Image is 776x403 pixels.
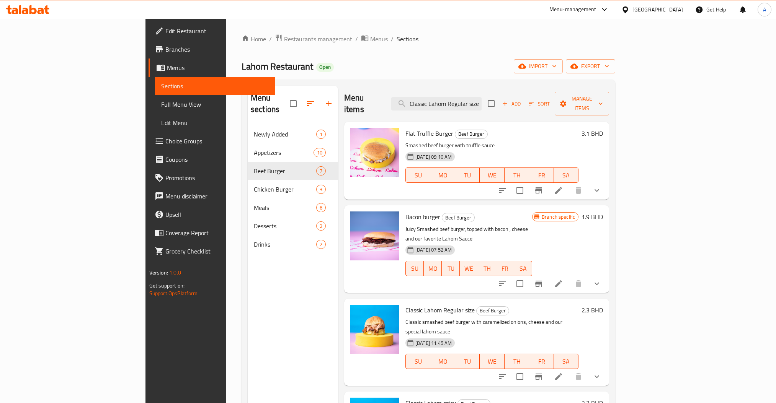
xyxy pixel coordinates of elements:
[149,288,198,298] a: Support.OpsPlatform
[412,340,455,347] span: [DATE] 11:45 AM
[477,306,509,315] span: Beef Burger
[433,356,452,367] span: MO
[165,247,269,256] span: Grocery Checklist
[149,281,185,291] span: Get support on:
[433,170,452,181] span: MO
[527,98,552,110] button: Sort
[409,263,421,274] span: SU
[529,275,548,293] button: Branch-specific-item
[149,132,275,150] a: Choice Groups
[317,167,325,175] span: 7
[370,34,388,44] span: Menus
[405,211,440,223] span: Bacon burger
[155,95,275,114] a: Full Menu View
[458,356,477,367] span: TU
[582,305,603,315] h6: 2.3 BHD
[549,5,596,14] div: Menu-management
[169,268,181,278] span: 1.0.0
[463,263,475,274] span: WE
[405,167,430,183] button: SU
[582,128,603,139] h6: 3.1 BHD
[412,153,455,161] span: [DATE] 09:10 AM
[539,213,578,221] span: Branch specific
[355,34,358,44] li: /
[554,372,563,381] a: Edit menu item
[442,213,475,222] div: Beef Burger
[316,240,326,249] div: items
[248,162,338,180] div: Beef Burger7
[254,240,316,249] span: Drinks
[254,166,316,175] span: Beef Burger
[554,279,563,288] a: Edit menu item
[149,187,275,205] a: Menu disclaimer
[350,305,399,354] img: Classic Lahom Regular size
[512,182,528,198] span: Select to update
[514,59,563,73] button: import
[555,92,609,115] button: Manage items
[165,192,269,201] span: Menu disclaimer
[248,235,338,253] div: Drinks2
[317,131,325,138] span: 1
[149,150,275,169] a: Coupons
[405,354,430,369] button: SU
[248,125,338,143] div: Newly Added1
[763,5,766,14] span: A
[588,367,606,386] button: show more
[430,167,455,183] button: MO
[405,261,424,276] button: SU
[557,170,575,181] span: SA
[391,97,482,110] input: search
[254,185,316,194] span: Chicken Burger
[149,224,275,242] a: Coverage Report
[155,77,275,95] a: Sections
[455,167,480,183] button: TU
[405,141,578,150] p: Smashed beef burger with truffle sauce
[165,136,269,146] span: Choice Groups
[480,167,504,183] button: WE
[532,356,551,367] span: FR
[254,148,314,157] div: Appetizers
[409,170,427,181] span: SU
[167,63,269,72] span: Menus
[317,186,325,193] span: 3
[493,367,512,386] button: sort-choices
[512,276,528,292] span: Select to update
[632,5,683,14] div: [GEOGRAPHIC_DATA]
[532,170,551,181] span: FR
[592,186,601,195] svg: Show Choices
[242,34,615,44] nav: breadcrumb
[316,203,326,212] div: items
[405,128,453,139] span: Flat Truffle Burger
[554,167,578,183] button: SA
[344,92,382,115] h2: Menu items
[517,263,529,274] span: SA
[499,98,524,110] span: Add item
[499,263,511,274] span: FR
[161,100,269,109] span: Full Menu View
[161,81,269,91] span: Sections
[514,261,532,276] button: SA
[566,59,615,73] button: export
[149,58,275,77] a: Menus
[569,275,588,293] button: delete
[483,170,501,181] span: WE
[248,198,338,217] div: Meals6
[254,221,316,231] span: Desserts
[505,354,529,369] button: TH
[458,170,477,181] span: TU
[412,246,455,253] span: [DATE] 07:52 AM
[442,261,460,276] button: TU
[529,167,554,183] button: FR
[483,356,501,367] span: WE
[155,114,275,132] a: Edit Menu
[478,261,496,276] button: TH
[424,261,442,276] button: MO
[242,58,313,75] span: Lahom Restaurant
[248,217,338,235] div: Desserts2
[455,130,487,138] span: Beef Burger
[397,34,418,44] span: Sections
[316,63,334,72] div: Open
[254,203,316,212] div: Meals
[149,268,168,278] span: Version:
